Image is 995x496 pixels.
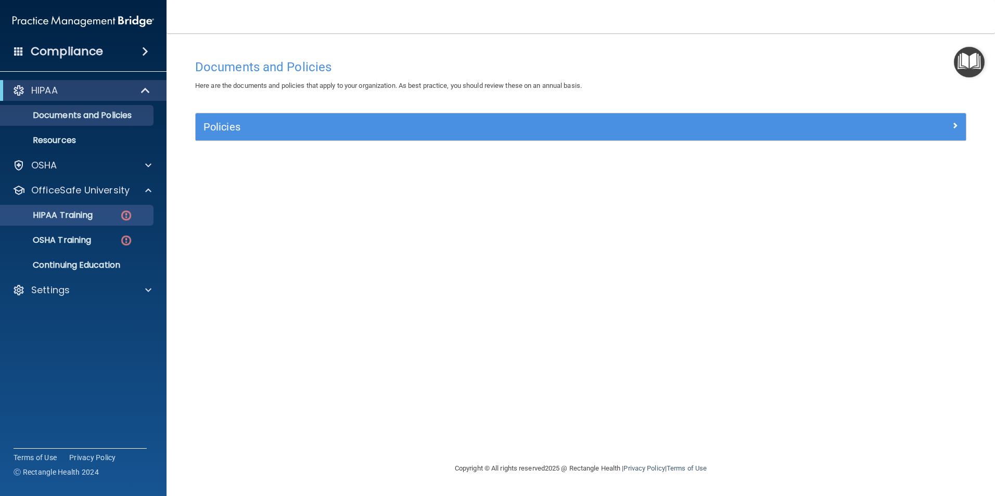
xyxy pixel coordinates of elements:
[31,184,130,197] p: OfficeSafe University
[31,159,57,172] p: OSHA
[954,47,985,77] button: Open Resource Center
[12,11,154,32] img: PMB logo
[667,464,707,472] a: Terms of Use
[195,60,966,74] h4: Documents and Policies
[14,467,99,477] span: Ⓒ Rectangle Health 2024
[69,452,116,463] a: Privacy Policy
[391,452,771,485] div: Copyright © All rights reserved 2025 @ Rectangle Health | |
[7,210,93,220] p: HIPAA Training
[31,284,70,296] p: Settings
[7,260,149,270] p: Continuing Education
[943,424,983,464] iframe: Drift Widget Chat Controller
[12,184,151,197] a: OfficeSafe University
[7,110,149,121] p: Documents and Policies
[31,44,103,59] h4: Compliance
[203,121,766,133] h5: Policies
[14,452,57,463] a: Terms of Use
[7,235,91,245] p: OSHA Training
[203,119,958,135] a: Policies
[31,84,58,97] p: HIPAA
[12,159,151,172] a: OSHA
[120,209,133,222] img: danger-circle.6113f641.png
[195,82,582,89] span: Here are the documents and policies that apply to your organization. As best practice, you should...
[120,234,133,247] img: danger-circle.6113f641.png
[12,284,151,296] a: Settings
[12,84,151,97] a: HIPAA
[7,135,149,146] p: Resources
[623,464,665,472] a: Privacy Policy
